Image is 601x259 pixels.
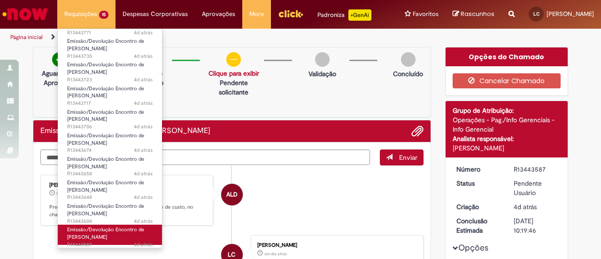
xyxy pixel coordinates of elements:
[134,123,153,130] time: 25/08/2025 11:20:05
[401,52,416,67] img: img-circle-grey.png
[514,203,537,211] time: 25/08/2025 10:59:16
[67,226,144,241] span: Emissão/Devolução Encontro de [PERSON_NAME]
[1,5,49,24] img: ServiceNow
[514,203,537,211] span: 4d atrás
[67,76,153,84] span: R13443723
[67,53,153,60] span: R13443735
[449,202,507,212] dt: Criação
[67,218,153,225] span: R13443604
[67,38,144,52] span: Emissão/Devolução Encontro de [PERSON_NAME]
[134,218,153,225] time: 25/08/2025 11:02:24
[37,69,81,87] p: Aguardando Aprovação
[226,183,238,206] span: ALD
[547,10,594,18] span: [PERSON_NAME]
[134,241,153,248] time: 25/08/2025 10:59:18
[49,182,206,188] div: [PERSON_NAME]
[413,9,439,19] span: Favoritos
[67,156,144,170] span: Emissão/Devolução Encontro de [PERSON_NAME]
[67,179,144,194] span: Emissão/Devolução Encontro de [PERSON_NAME]
[533,11,539,17] span: LC
[257,243,414,248] div: [PERSON_NAME]
[67,14,144,29] span: Emissão/Devolução Encontro de [PERSON_NAME]
[58,225,162,245] a: Aberto R13443587 : Emissão/Devolução Encontro de Contas Fornecedor
[10,33,43,41] a: Página inicial
[67,194,153,201] span: R13443648
[399,153,417,162] span: Enviar
[380,149,424,165] button: Enviar
[208,78,259,97] p: Pendente solicitante
[40,127,210,135] h2: Emissão/Devolução Encontro de Contas Fornecedor Histórico de tíquete
[58,154,162,174] a: Aberto R13443658 : Emissão/Devolução Encontro de Contas Fornecedor
[453,143,561,153] div: [PERSON_NAME]
[134,218,153,225] span: 4d atrás
[134,29,153,36] time: 25/08/2025 11:30:13
[49,204,206,218] p: Preciso que passe o número completo do centro de custo, no chamado esta apenas BRDJ.
[134,123,153,130] span: 4d atrás
[40,149,370,165] textarea: Digite sua mensagem aqui...
[58,201,162,221] a: Aberto R13443604 : Emissão/Devolução Encontro de Contas Fornecedor
[134,29,153,36] span: 4d atrás
[278,7,303,21] img: click_logo_yellow_360x200.png
[56,191,72,196] time: 28/08/2025 14:34:04
[67,109,144,123] span: Emissão/Devolução Encontro de [PERSON_NAME]
[453,10,494,19] a: Rascunhos
[208,69,259,78] a: Clique para exibir
[449,165,507,174] dt: Número
[67,61,144,76] span: Emissão/Devolução Encontro de [PERSON_NAME]
[52,52,67,67] img: check-circle-green.png
[67,85,144,100] span: Emissão/Devolução Encontro de [PERSON_NAME]
[67,170,153,178] span: R13443658
[411,125,424,137] button: Adicionar anexos
[134,53,153,60] span: 4d atrás
[58,178,162,198] a: Aberto R13443648 : Emissão/Devolução Encontro de Contas Fornecedor
[308,69,336,78] p: Validação
[67,241,153,249] span: R13443587
[226,52,241,67] img: circle-minus.png
[134,241,153,248] span: 4d atrás
[514,216,557,235] div: [DATE] 10:19:46
[134,147,153,154] span: 4d atrás
[67,100,153,107] span: R13443717
[58,131,162,151] a: Aberto R13443674 : Emissão/Devolução Encontro de Contas Fornecedor
[99,11,108,19] span: 15
[67,132,144,147] span: Emissão/Devolução Encontro de [PERSON_NAME]
[57,28,162,248] ul: Requisições
[58,107,162,127] a: Aberto R13443706 : Emissão/Devolução Encontro de Contas Fornecedor
[58,60,162,80] a: Aberto R13443723 : Emissão/Devolução Encontro de Contas Fornecedor
[67,29,153,37] span: R13443771
[56,191,72,196] span: 5m atrás
[123,9,188,19] span: Despesas Corporativas
[393,69,423,78] p: Concluído
[64,9,97,19] span: Requisições
[221,184,243,205] div: Andressa Luiza Da Silva
[134,170,153,177] time: 25/08/2025 11:12:52
[67,203,144,217] span: Emissão/Devolução Encontro de [PERSON_NAME]
[315,52,330,67] img: img-circle-grey.png
[514,202,557,212] div: 25/08/2025 10:59:16
[348,9,371,21] p: +GenAi
[134,53,153,60] time: 25/08/2025 11:24:49
[453,115,561,134] div: Operações - Pag./Info Gerenciais - Info Gerencial
[264,251,287,257] time: 27/08/2025 11:23:54
[134,76,153,83] span: 4d atrás
[453,134,561,143] div: Analista responsável:
[7,29,393,46] ul: Trilhas de página
[58,84,162,104] a: Aberto R13443717 : Emissão/Devolução Encontro de Contas Fornecedor
[134,170,153,177] span: 4d atrás
[317,9,371,21] div: Padroniza
[134,194,153,201] span: 4d atrás
[264,251,287,257] span: um dia atrás
[514,179,557,197] div: Pendente Usuário
[449,179,507,188] dt: Status
[461,9,494,18] span: Rascunhos
[514,165,557,174] div: R13443587
[249,9,264,19] span: More
[453,73,561,88] button: Cancelar Chamado
[67,147,153,154] span: R13443674
[58,36,162,56] a: Aberto R13443735 : Emissão/Devolução Encontro de Contas Fornecedor
[446,47,568,66] div: Opções do Chamado
[449,216,507,235] dt: Conclusão Estimada
[134,100,153,107] span: 4d atrás
[453,106,561,115] div: Grupo de Atribuição:
[202,9,235,19] span: Aprovações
